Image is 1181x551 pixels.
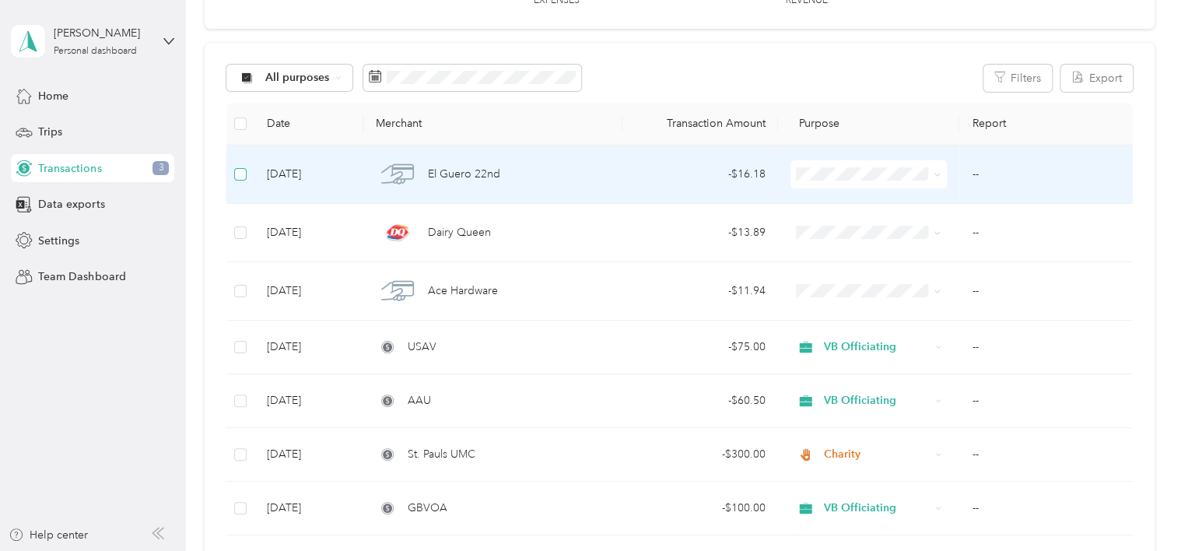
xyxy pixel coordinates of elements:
[824,446,930,463] span: Charity
[959,321,1132,374] td: --
[381,216,414,249] img: Dairy Queen
[635,339,766,356] div: - $75.00
[38,196,104,212] span: Data exports
[635,446,766,463] div: - $300.00
[959,262,1132,321] td: --
[407,500,447,517] span: GBVOA
[254,262,363,321] td: [DATE]
[959,428,1132,482] td: --
[959,482,1132,535] td: --
[38,160,101,177] span: Transactions
[381,275,414,307] img: Ace Hardware
[38,233,79,249] span: Settings
[635,392,766,409] div: - $60.50
[407,339,436,356] span: USAV
[959,374,1132,428] td: --
[959,204,1132,262] td: --
[959,146,1132,204] td: --
[1060,65,1133,92] button: Export
[9,527,88,543] button: Help center
[824,339,930,356] span: VB Officiating
[635,166,766,183] div: - $16.18
[54,25,151,41] div: [PERSON_NAME]
[381,158,414,191] img: El Guero 22nd
[254,146,363,204] td: [DATE]
[427,283,497,300] span: Ace Hardware
[407,392,430,409] span: AAU
[38,124,62,140] span: Trips
[427,224,490,241] span: Dairy Queen
[635,224,766,241] div: - $13.89
[254,321,363,374] td: [DATE]
[54,47,137,56] div: Personal dashboard
[363,103,622,146] th: Merchant
[635,500,766,517] div: - $100.00
[824,392,930,409] span: VB Officiating
[265,72,330,83] span: All purposes
[427,166,499,183] span: El Guero 22nd
[983,65,1052,92] button: Filters
[38,268,125,285] span: Team Dashboard
[254,374,363,428] td: [DATE]
[254,428,363,482] td: [DATE]
[622,103,778,146] th: Transaction Amount
[635,283,766,300] div: - $11.94
[790,117,839,130] span: Purpose
[38,88,68,104] span: Home
[1094,464,1181,551] iframe: Everlance-gr Chat Button Frame
[407,446,475,463] span: St. Pauls UMC
[824,500,930,517] span: VB Officiating
[152,161,169,175] span: 3
[254,204,363,262] td: [DATE]
[254,482,363,535] td: [DATE]
[959,103,1132,146] th: Report
[254,103,363,146] th: Date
